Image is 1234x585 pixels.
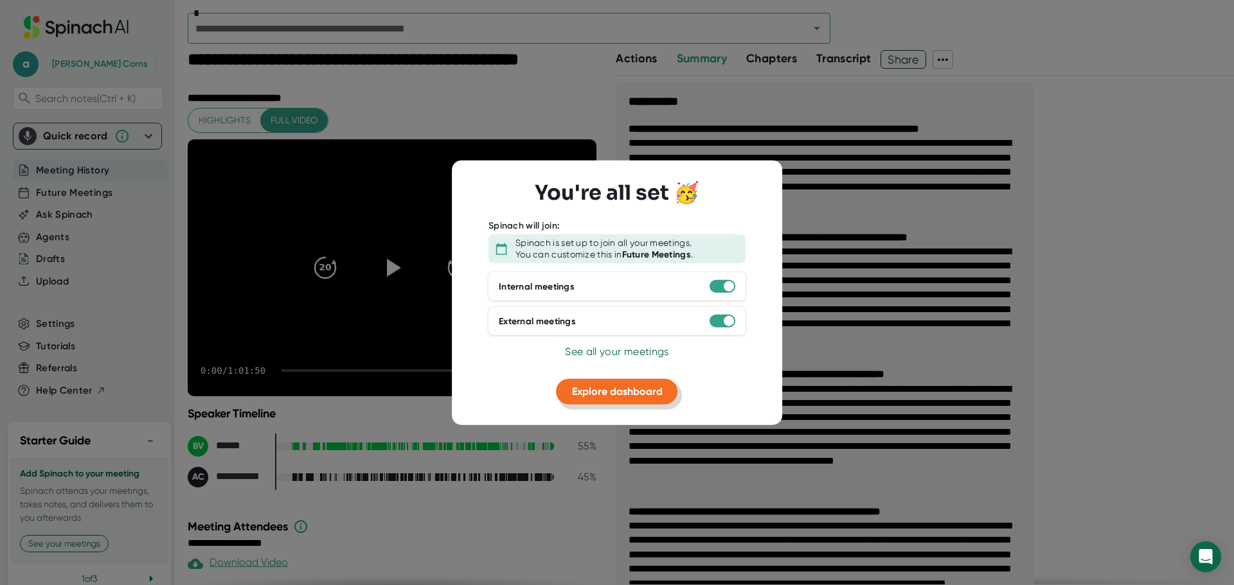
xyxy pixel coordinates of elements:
div: External meetings [499,315,576,327]
h3: You're all set 🥳 [535,180,699,205]
button: See all your meetings [565,344,668,360]
span: See all your meetings [565,345,668,358]
b: Future Meetings [622,249,692,259]
div: You can customize this in . [515,249,693,260]
span: Explore dashboard [572,385,663,397]
div: Internal meetings [499,281,575,292]
div: Open Intercom Messenger [1190,541,1221,572]
div: Spinach will join: [488,220,560,231]
div: Spinach is set up to join all your meetings. [515,238,692,249]
button: Explore dashboard [557,379,678,405]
